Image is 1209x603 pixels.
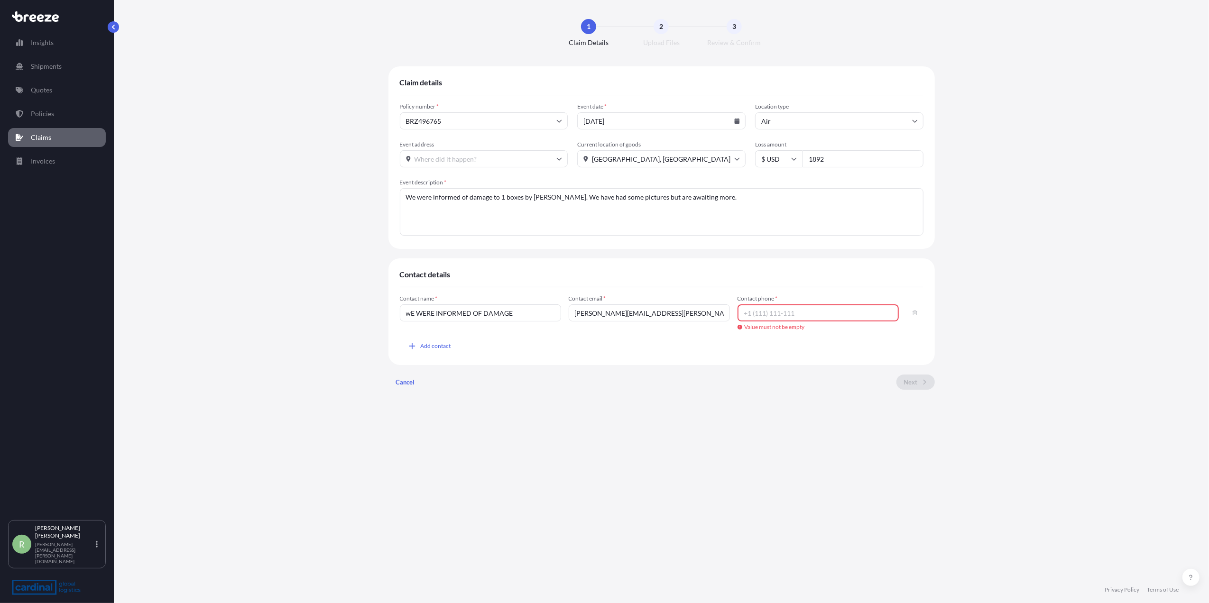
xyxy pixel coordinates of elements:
[31,85,52,95] p: Quotes
[738,323,899,331] span: Value must not be empty
[755,141,923,148] span: Loss amount
[738,295,899,302] span: Contact phone
[8,152,106,171] a: Invoices
[400,295,561,302] span: Contact name
[707,38,761,47] span: Review & Confirm
[8,104,106,123] a: Policies
[400,179,923,186] span: Event description
[1147,586,1179,594] a: Terms of Use
[577,103,746,110] span: Event date
[1105,586,1139,594] a: Privacy Policy
[569,295,730,302] span: Contact email
[31,38,54,47] p: Insights
[569,304,730,321] input: Who can we email?
[31,109,54,119] p: Policies
[400,112,568,129] input: Select policy number...
[755,112,923,129] input: Select...
[755,103,923,110] span: Location type
[643,38,680,47] span: Upload Files
[400,188,923,236] textarea: We were informed of damage to 1 boxes by [PERSON_NAME]. We have had some pictures but are awaitin...
[732,22,736,31] span: 3
[8,33,106,52] a: Insights
[421,341,451,351] span: Add contact
[31,156,55,166] p: Invoices
[577,141,746,148] span: Current location of goods
[8,57,106,76] a: Shipments
[904,377,918,387] p: Next
[400,338,459,354] button: Add contact
[35,524,94,539] p: [PERSON_NAME] [PERSON_NAME]
[400,304,561,321] input: Who can we talk to?
[659,22,663,31] span: 2
[577,150,746,167] input: Where are the goods currently?
[569,38,609,47] span: Claim Details
[12,580,81,595] img: organization-logo
[400,150,568,167] input: Where did it happen?
[396,377,415,387] p: Cancel
[587,22,591,31] span: 1
[400,141,568,148] span: Event address
[577,112,746,129] input: dd/mm/yyyy
[31,62,62,71] p: Shipments
[388,375,423,390] button: Cancel
[8,81,106,100] a: Quotes
[19,539,25,549] span: R
[896,375,935,390] button: Next
[400,270,451,279] span: Contact details
[738,304,899,321] input: +1 (111) 111-111
[400,78,443,87] span: Claim details
[35,541,94,564] p: [PERSON_NAME][EMAIL_ADDRESS][PERSON_NAME][DOMAIN_NAME]
[31,133,51,142] p: Claims
[8,128,106,147] a: Claims
[400,103,568,110] span: Policy number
